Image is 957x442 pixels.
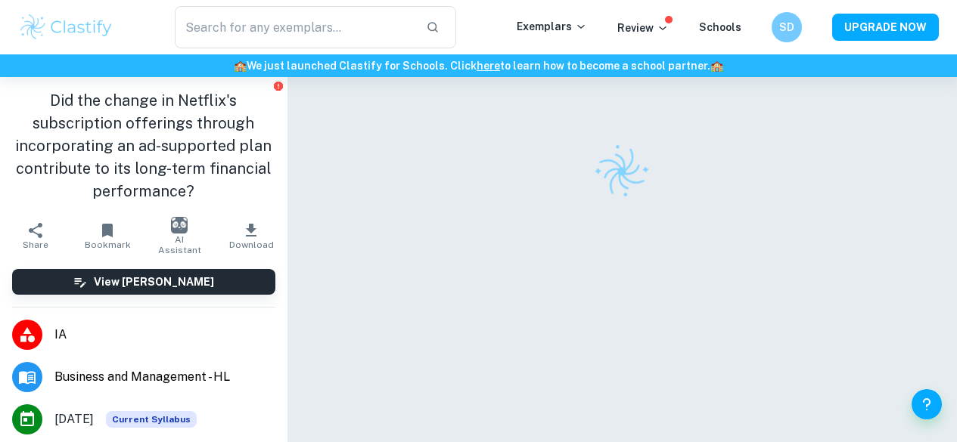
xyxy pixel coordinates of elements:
button: AI Assistant [144,215,216,257]
span: 🏫 [710,60,723,72]
button: SD [772,12,802,42]
h1: Did the change in Netflix's subscription offerings through incorporating an ad-supported plan con... [12,89,275,202]
span: Current Syllabus [106,411,197,428]
button: Help and Feedback [912,389,942,419]
h6: SD [778,19,796,36]
button: UPGRADE NOW [832,14,939,41]
a: Schools [699,21,741,33]
h6: View [PERSON_NAME] [94,274,214,290]
img: Clastify logo [18,12,114,42]
span: [DATE] [54,410,94,428]
span: Share [23,240,48,250]
button: Download [216,215,287,257]
p: Exemplars [517,18,587,35]
input: Search for any exemplars... [175,6,414,48]
span: Bookmark [85,240,131,250]
p: Review [617,20,669,36]
div: This exemplar is based on the current syllabus. Feel free to refer to it for inspiration/ideas wh... [106,411,197,428]
span: IA [54,326,275,344]
button: Bookmark [72,215,144,257]
span: 🏫 [234,60,247,72]
a: here [477,60,500,72]
span: Download [229,240,274,250]
button: Report issue [273,80,284,91]
img: Clastify logo [585,134,659,209]
span: AI Assistant [153,234,207,255]
span: Business and Management - HL [54,368,275,386]
img: AI Assistant [171,217,188,233]
button: View [PERSON_NAME] [12,269,275,295]
h6: We just launched Clastify for Schools. Click to learn how to become a school partner. [3,57,954,74]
